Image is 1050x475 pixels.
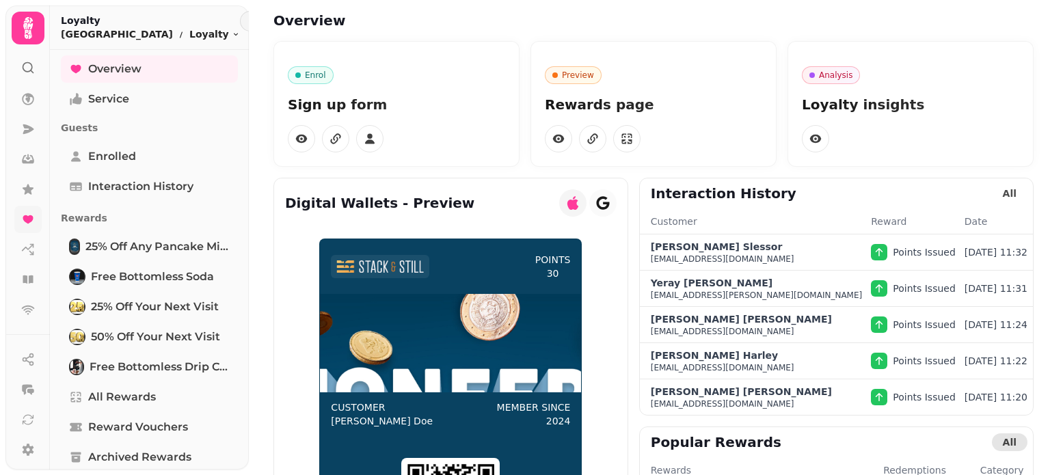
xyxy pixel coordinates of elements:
[651,385,832,398] p: [PERSON_NAME] [PERSON_NAME]
[305,70,326,81] p: Enrol
[965,354,1027,368] p: [DATE] 11:22
[640,214,871,234] th: Customer
[61,14,240,27] h2: Loyalty
[90,359,230,375] span: Free Bottomless Drip Coffee
[88,449,191,465] span: Archived Rewards
[893,282,956,295] p: Points Issued
[88,419,188,435] span: Reward Vouchers
[88,61,142,77] span: Overview
[61,173,238,200] a: Interaction History
[965,390,1027,404] p: [DATE] 11:20
[331,414,433,428] p: [PERSON_NAME] Doe
[562,70,594,81] p: Preview
[91,269,214,285] span: Free Bottomless Soda
[61,27,240,41] nav: breadcrumb
[802,95,1019,114] p: Loyalty insights
[547,267,559,280] p: 30
[61,55,238,83] a: Overview
[61,323,238,351] a: 50% off your next visit50% off your next visit
[497,401,571,414] p: Member since
[70,270,84,284] img: Free Bottomless Soda
[992,433,1027,451] button: All
[651,240,783,254] p: [PERSON_NAME] Slessor
[893,354,956,368] p: Points Issued
[965,245,1027,259] p: [DATE] 11:32
[965,282,1027,295] p: [DATE] 11:31
[61,206,238,230] p: Rewards
[61,353,238,381] a: Free Bottomless Drip CoffeeFree Bottomless Drip Coffee
[61,116,238,140] p: Guests
[893,390,956,404] p: Points Issued
[61,293,238,321] a: 25% off your next visit25% off your next visit
[893,318,956,331] p: Points Issued
[965,318,1027,331] p: [DATE] 11:24
[964,214,1033,234] th: Date
[61,263,238,290] a: Free Bottomless SodaFree Bottomless Soda
[331,401,433,414] p: Customer
[819,70,852,81] p: Analysis
[189,27,240,41] button: Loyalty
[61,85,238,113] a: Service
[651,276,772,290] p: Yeray [PERSON_NAME]
[61,444,238,471] a: Archived Rewards
[285,193,474,213] h2: Digital Wallets - Preview
[70,360,83,374] img: Free Bottomless Drip Coffee
[70,300,84,314] img: 25% off your next visit
[61,413,238,441] a: Reward Vouchers
[651,184,796,203] h2: Interaction History
[651,362,794,373] p: [EMAIL_ADDRESS][DOMAIN_NAME]
[336,260,424,272] img: header
[546,414,571,428] p: 2024
[893,245,956,259] p: Points Issued
[91,299,219,315] span: 25% off your next visit
[70,240,79,254] img: 25% off any Pancake Mix or Sauce purchase
[288,95,505,114] p: Sign up form
[91,329,220,345] span: 50% off your next visit
[61,143,238,170] a: Enrolled
[88,148,136,165] span: Enrolled
[273,11,536,30] h2: Overview
[651,326,794,337] p: [EMAIL_ADDRESS][DOMAIN_NAME]
[992,185,1027,202] button: All
[1003,437,1017,447] span: All
[1003,189,1017,198] span: All
[651,398,794,409] p: [EMAIL_ADDRESS][DOMAIN_NAME]
[535,253,571,267] p: points
[870,214,964,234] th: Reward
[61,383,238,411] a: All Rewards
[61,27,173,41] p: [GEOGRAPHIC_DATA]
[88,91,129,107] span: Service
[651,290,863,301] p: [EMAIL_ADDRESS][PERSON_NAME][DOMAIN_NAME]
[651,349,779,362] p: [PERSON_NAME] Harley
[88,178,193,195] span: Interaction History
[545,95,762,114] p: Rewards page
[85,239,230,255] span: 25% off any Pancake Mix or Sauce purchase
[651,312,832,326] p: [PERSON_NAME] [PERSON_NAME]
[651,254,794,264] p: [EMAIL_ADDRESS][DOMAIN_NAME]
[88,389,156,405] span: All Rewards
[70,330,84,344] img: 50% off your next visit
[61,233,238,260] a: 25% off any Pancake Mix or Sauce purchase25% off any Pancake Mix or Sauce purchase
[651,433,781,452] h2: Popular Rewards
